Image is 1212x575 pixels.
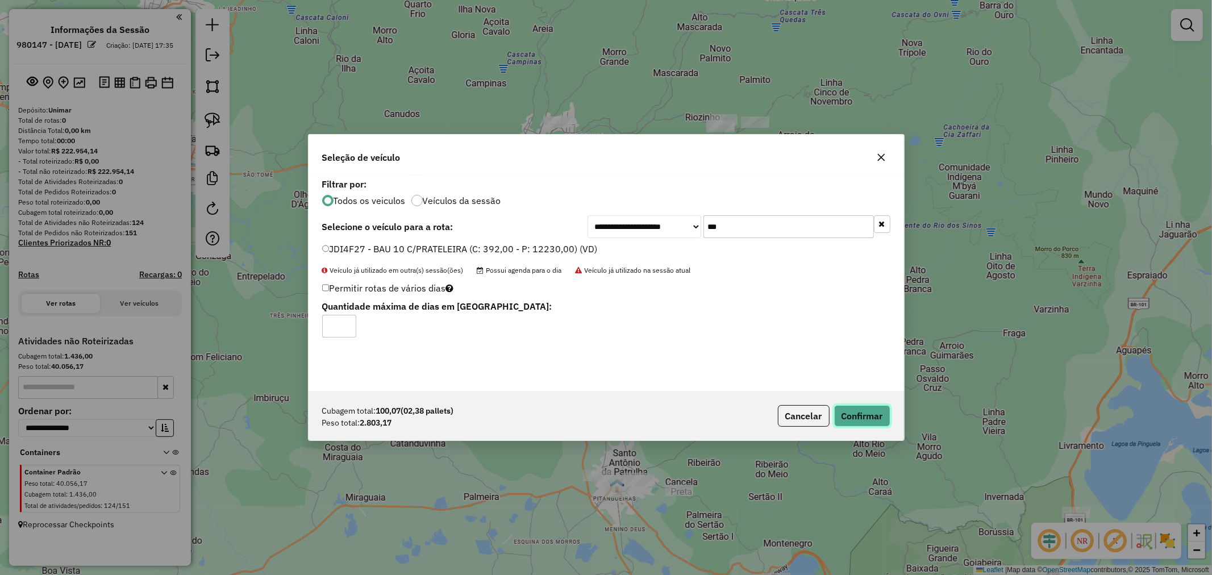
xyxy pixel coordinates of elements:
span: Possui agenda para o dia [477,266,562,274]
label: Quantidade máxima de dias em [GEOGRAPHIC_DATA]: [322,299,697,313]
label: Veículos da sessão [423,196,501,205]
label: Todos os veiculos [334,196,406,205]
span: (02,38 pallets) [401,406,454,416]
strong: 100,07 [376,405,454,417]
strong: 2.803,17 [360,417,392,429]
span: Peso total: [322,417,360,429]
strong: Selecione o veículo para a rota: [322,221,453,232]
input: Permitir rotas de vários dias [322,284,330,291]
button: Confirmar [834,405,890,427]
span: Veículo já utilizado em outra(s) sessão(ões) [322,266,464,274]
input: JDI4F27 - BAU 10 C/PRATELEIRA (C: 392,00 - P: 12230,00) (VD) [322,245,330,252]
i: Selecione pelo menos um veículo [445,284,453,293]
span: Seleção de veículo [322,151,401,164]
label: JDI4F27 - BAU 10 C/PRATELEIRA (C: 392,00 - P: 12230,00) (VD) [322,242,598,256]
span: Cubagem total: [322,405,376,417]
label: Filtrar por: [322,177,890,191]
span: Veículo já utilizado na sessão atual [576,266,691,274]
label: Permitir rotas de vários dias [322,277,454,299]
button: Cancelar [778,405,830,427]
